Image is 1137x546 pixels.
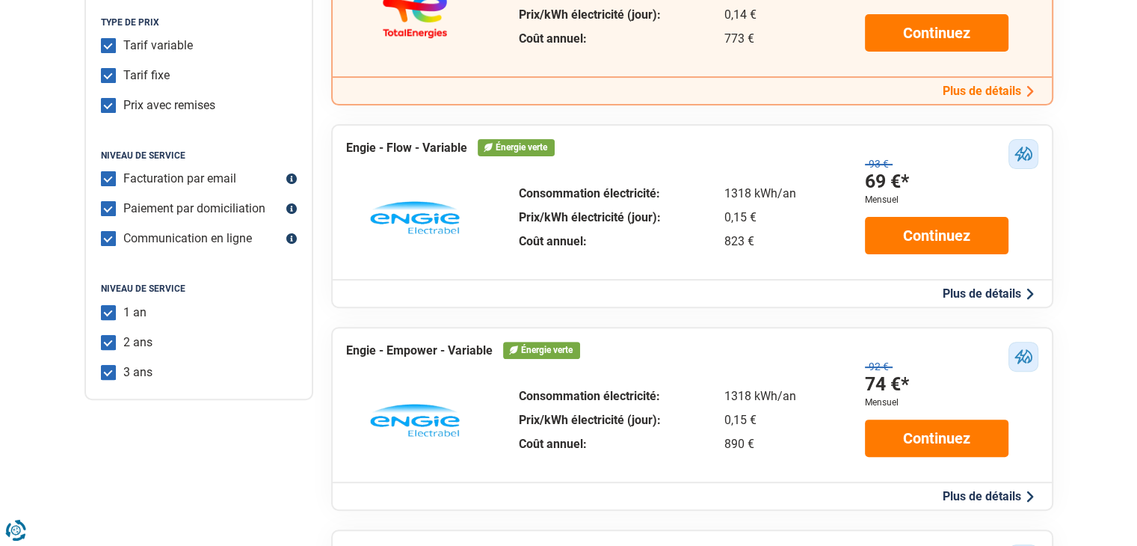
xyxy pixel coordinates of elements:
div: 1318 kWh/an [724,188,795,200]
h3: Engie - Flow - Variable [346,141,467,155]
div: Coût annuel: [519,236,661,248]
img: Engie [370,404,460,437]
a: Continuez [865,14,1008,52]
div: 74 €* [865,372,909,397]
div: 0,14 € [724,9,795,21]
div: 1318 kWh/an [724,390,795,402]
label: Facturation par email [123,171,236,186]
legend: Niveau de service [101,283,297,294]
div: Énergie verte [478,139,555,156]
div: Coût annuel: [519,438,661,450]
a: Continuez [865,420,1008,457]
a: Continuez [865,217,1008,254]
div: 69 €* [865,170,909,194]
label: 3 ans [123,365,152,380]
div: Coût annuel: [519,33,661,45]
div: 823 € [724,236,795,248]
label: Tarif fixe [123,68,170,83]
div: 773 € [724,33,795,45]
label: Communication en ligne [123,231,252,246]
div: Énergie verte [503,342,580,358]
div: Mensuel [865,397,899,408]
h3: Engie - Empower - Variable [346,343,493,358]
div: 890 € [724,438,795,450]
div: Prix/kWh électricité (jour): [519,9,661,21]
legend: Type de prix [101,17,297,28]
div: Prix/kWh électricité (jour): [519,212,661,224]
div: Mensuel [865,194,899,205]
div: Prix/kWh électricité (jour): [519,414,661,426]
label: Prix avec remises [123,98,215,113]
button: Plus de détails [938,488,1038,504]
div: Consommation électricité: [519,390,661,402]
button: Plus de détails [938,83,1038,99]
div: 0,15 € [724,212,795,224]
div: 92 € [865,361,893,373]
button: Plus de détails [938,286,1038,301]
div: Consommation électricité: [519,188,661,200]
img: Engie [370,201,460,234]
legend: Niveau de service [101,150,297,161]
label: Tarif variable [123,38,193,53]
div: 0,15 € [724,414,795,426]
label: Paiement par domiciliation [123,201,265,216]
div: 93 € [865,158,893,171]
label: 2 ans [123,335,152,350]
label: 1 an [123,305,147,320]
